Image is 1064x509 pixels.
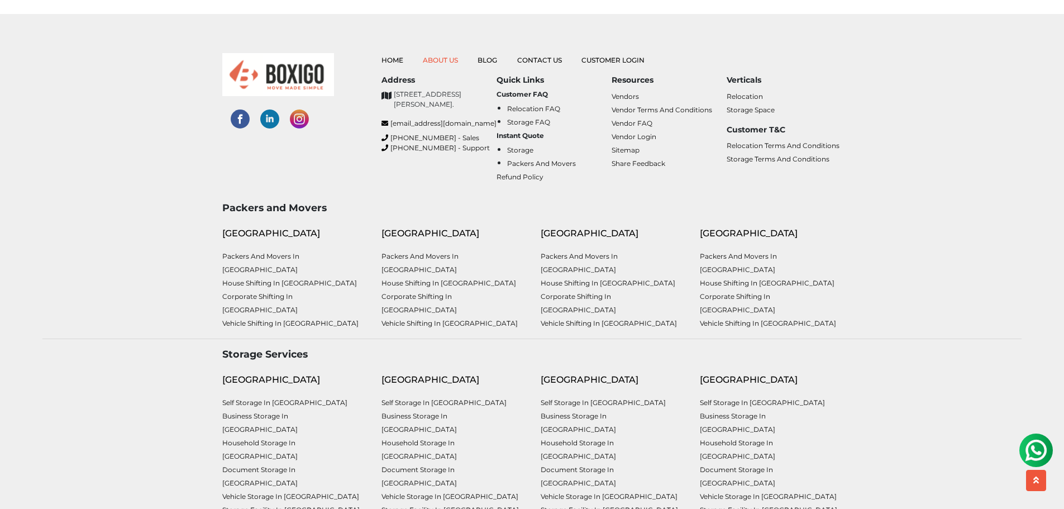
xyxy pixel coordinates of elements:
[381,292,457,314] a: Corporate Shifting in [GEOGRAPHIC_DATA]
[507,146,533,154] a: Storage
[612,75,727,85] h6: Resources
[222,279,357,287] a: House shifting in [GEOGRAPHIC_DATA]
[222,319,359,327] a: Vehicle shifting in [GEOGRAPHIC_DATA]
[290,110,309,129] img: instagram-social-links
[541,292,616,314] a: Corporate Shifting in [GEOGRAPHIC_DATA]
[231,110,250,129] img: facebook-social-links
[222,227,365,240] div: [GEOGRAPHIC_DATA]
[541,279,675,287] a: House shifting in [GEOGRAPHIC_DATA]
[507,118,550,126] a: Storage FAQ
[612,119,652,127] a: Vendor FAQ
[222,398,347,407] a: Self Storage in [GEOGRAPHIC_DATA]
[381,319,518,327] a: Vehicle shifting in [GEOGRAPHIC_DATA]
[394,89,497,110] p: [STREET_ADDRESS][PERSON_NAME].
[381,133,497,143] a: [PHONE_NUMBER] - Sales
[1026,470,1046,491] button: scroll up
[700,373,842,387] div: [GEOGRAPHIC_DATA]
[222,348,842,360] h3: Storage Services
[612,132,656,141] a: Vendor Login
[222,373,365,387] div: [GEOGRAPHIC_DATA]
[700,319,836,327] a: Vehicle shifting in [GEOGRAPHIC_DATA]
[423,56,458,64] a: About Us
[517,56,562,64] a: Contact Us
[381,373,524,387] div: [GEOGRAPHIC_DATA]
[541,252,618,274] a: Packers and Movers in [GEOGRAPHIC_DATA]
[222,492,359,501] a: Vehicle Storage in [GEOGRAPHIC_DATA]
[381,252,459,274] a: Packers and Movers in [GEOGRAPHIC_DATA]
[11,11,34,34] img: whatsapp-icon.svg
[222,252,299,274] a: Packers and Movers in [GEOGRAPHIC_DATA]
[381,118,497,129] a: [EMAIL_ADDRESS][DOMAIN_NAME]
[222,465,298,487] a: Document Storage in [GEOGRAPHIC_DATA]
[612,146,640,154] a: Sitemap
[727,155,829,163] a: Storage Terms and Conditions
[727,141,839,150] a: Relocation Terms and Conditions
[507,104,560,113] a: Relocation FAQ
[381,465,457,487] a: Document Storage in [GEOGRAPHIC_DATA]
[541,465,616,487] a: Document Storage in [GEOGRAPHIC_DATA]
[727,106,775,114] a: Storage Space
[612,106,712,114] a: Vendor Terms and Conditions
[222,412,298,434] a: Business Storage in [GEOGRAPHIC_DATA]
[222,439,298,460] a: Household Storage in [GEOGRAPHIC_DATA]
[727,92,763,101] a: Relocation
[581,56,645,64] a: Customer Login
[497,131,544,140] b: Instant Quote
[612,92,639,101] a: Vendors
[700,492,837,501] a: Vehicle Storage in [GEOGRAPHIC_DATA]
[222,292,298,314] a: Corporate Shifting in [GEOGRAPHIC_DATA]
[381,279,516,287] a: House shifting in [GEOGRAPHIC_DATA]
[381,439,457,460] a: Household Storage in [GEOGRAPHIC_DATA]
[700,227,842,240] div: [GEOGRAPHIC_DATA]
[612,159,665,168] a: Share Feedback
[497,90,548,98] b: Customer FAQ
[541,492,677,501] a: Vehicle Storage in [GEOGRAPHIC_DATA]
[381,398,507,407] a: Self Storage in [GEOGRAPHIC_DATA]
[381,492,518,501] a: Vehicle Storage in [GEOGRAPHIC_DATA]
[541,412,616,434] a: Business Storage in [GEOGRAPHIC_DATA]
[260,110,279,129] img: linked-in-social-links
[222,202,842,213] h3: Packers and Movers
[727,75,842,85] h6: Verticals
[700,439,775,460] a: Household Storage in [GEOGRAPHIC_DATA]
[497,173,543,181] a: Refund Policy
[541,319,677,327] a: Vehicle shifting in [GEOGRAPHIC_DATA]
[381,56,403,64] a: Home
[507,159,576,168] a: Packers and Movers
[478,56,497,64] a: Blog
[700,412,775,434] a: Business Storage in [GEOGRAPHIC_DATA]
[541,439,616,460] a: Household Storage in [GEOGRAPHIC_DATA]
[381,227,524,240] div: [GEOGRAPHIC_DATA]
[700,252,777,274] a: Packers and Movers in [GEOGRAPHIC_DATA]
[381,412,457,434] a: Business Storage in [GEOGRAPHIC_DATA]
[381,75,497,85] h6: Address
[700,292,775,314] a: Corporate Shifting in [GEOGRAPHIC_DATA]
[222,53,334,96] img: boxigo_logo_small
[497,75,612,85] h6: Quick Links
[727,125,842,135] h6: Customer T&C
[700,465,775,487] a: Document Storage in [GEOGRAPHIC_DATA]
[700,398,825,407] a: Self Storage in [GEOGRAPHIC_DATA]
[541,373,683,387] div: [GEOGRAPHIC_DATA]
[541,398,666,407] a: Self Storage in [GEOGRAPHIC_DATA]
[381,143,497,153] a: [PHONE_NUMBER] - Support
[700,279,834,287] a: House shifting in [GEOGRAPHIC_DATA]
[541,227,683,240] div: [GEOGRAPHIC_DATA]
